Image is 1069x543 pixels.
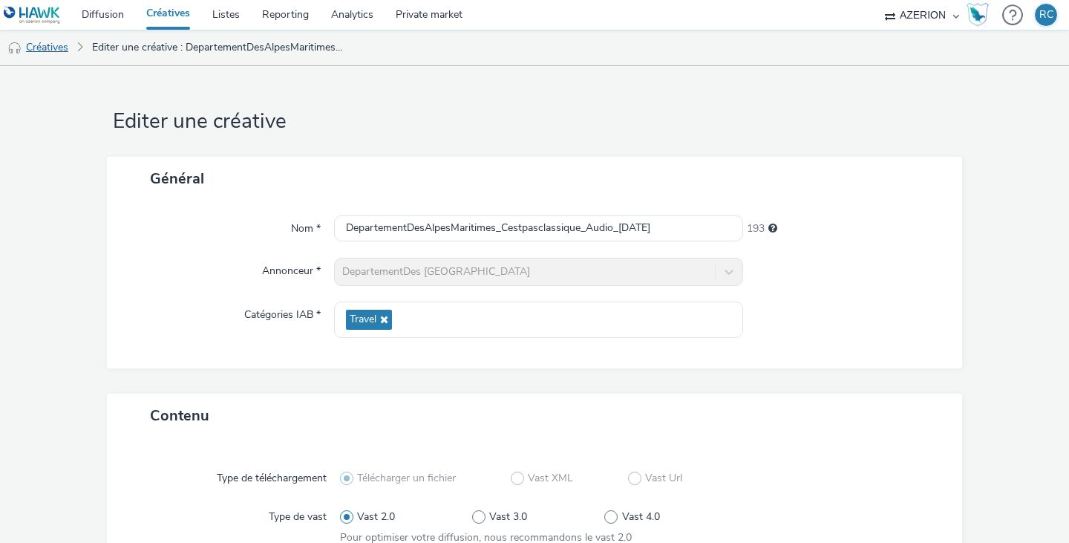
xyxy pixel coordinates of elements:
img: undefined Logo [4,6,61,25]
label: Type de téléchargement [211,465,333,486]
input: Nom [334,215,743,241]
h1: Editer une créative [107,108,962,136]
a: Editer une créative : DepartementDesAlpesMaritimes_Cestpasclassique_Audio_[DATE] [85,30,352,65]
span: Vast 3.0 [489,510,527,524]
span: Vast XML [528,471,573,486]
span: Vast 4.0 [622,510,660,524]
div: 255 caractères maximum [768,221,777,236]
span: Vast 2.0 [357,510,395,524]
span: Vast Url [645,471,682,486]
span: Télécharger un fichier [357,471,456,486]
img: audio [7,41,22,56]
label: Nom * [285,215,327,236]
img: Hawk Academy [967,3,989,27]
span: Général [150,169,204,189]
a: Hawk Academy [967,3,995,27]
span: Travel [350,313,376,326]
span: Contenu [150,406,209,426]
div: RC [1039,4,1053,26]
label: Annonceur * [256,258,327,279]
label: Catégories IAB * [238,302,327,322]
label: Type de vast [263,504,333,524]
span: 193 [747,221,765,236]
